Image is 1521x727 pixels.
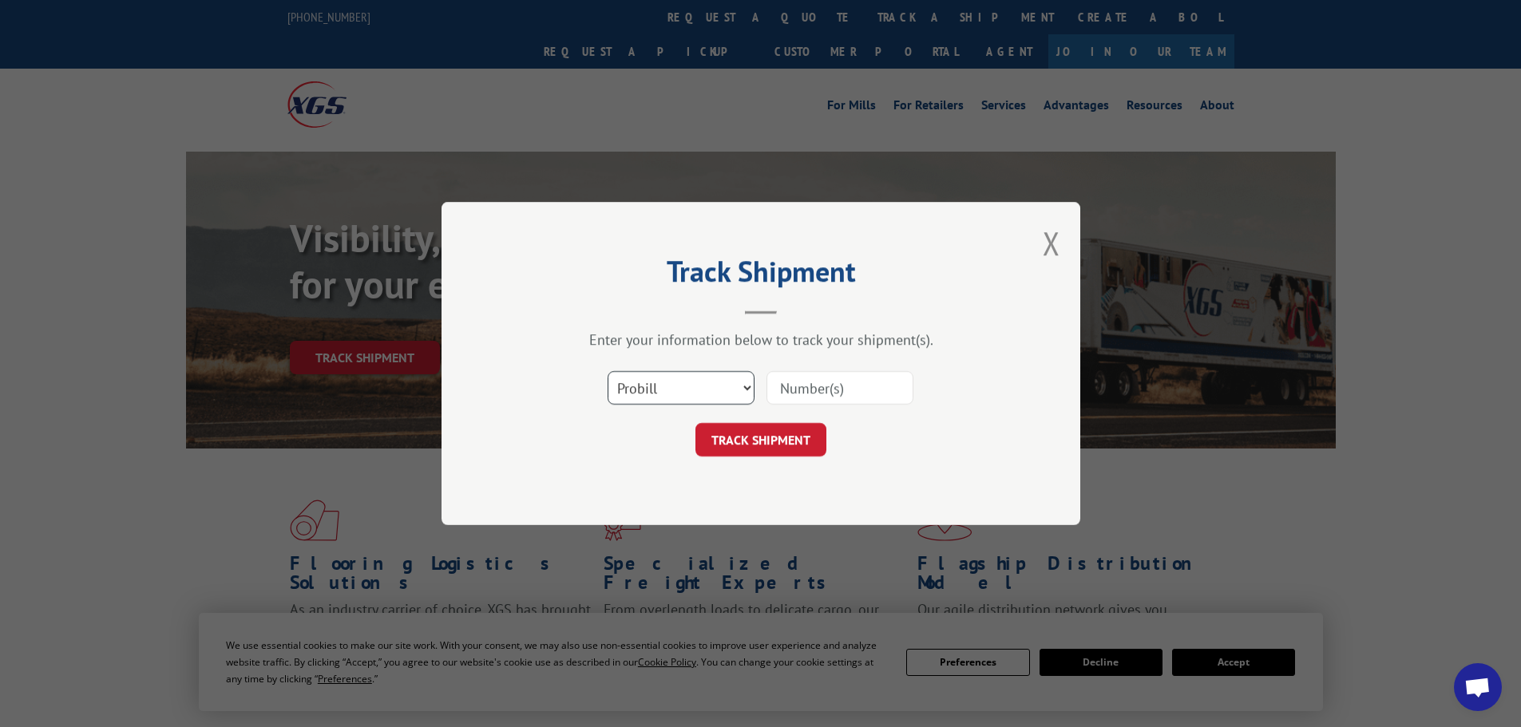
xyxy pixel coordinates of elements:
[1454,663,1502,711] div: Open chat
[1043,222,1060,264] button: Close modal
[766,371,913,405] input: Number(s)
[695,423,826,456] button: TRACK SHIPMENT
[521,260,1000,290] h2: Track Shipment
[521,330,1000,349] div: Enter your information below to track your shipment(s).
